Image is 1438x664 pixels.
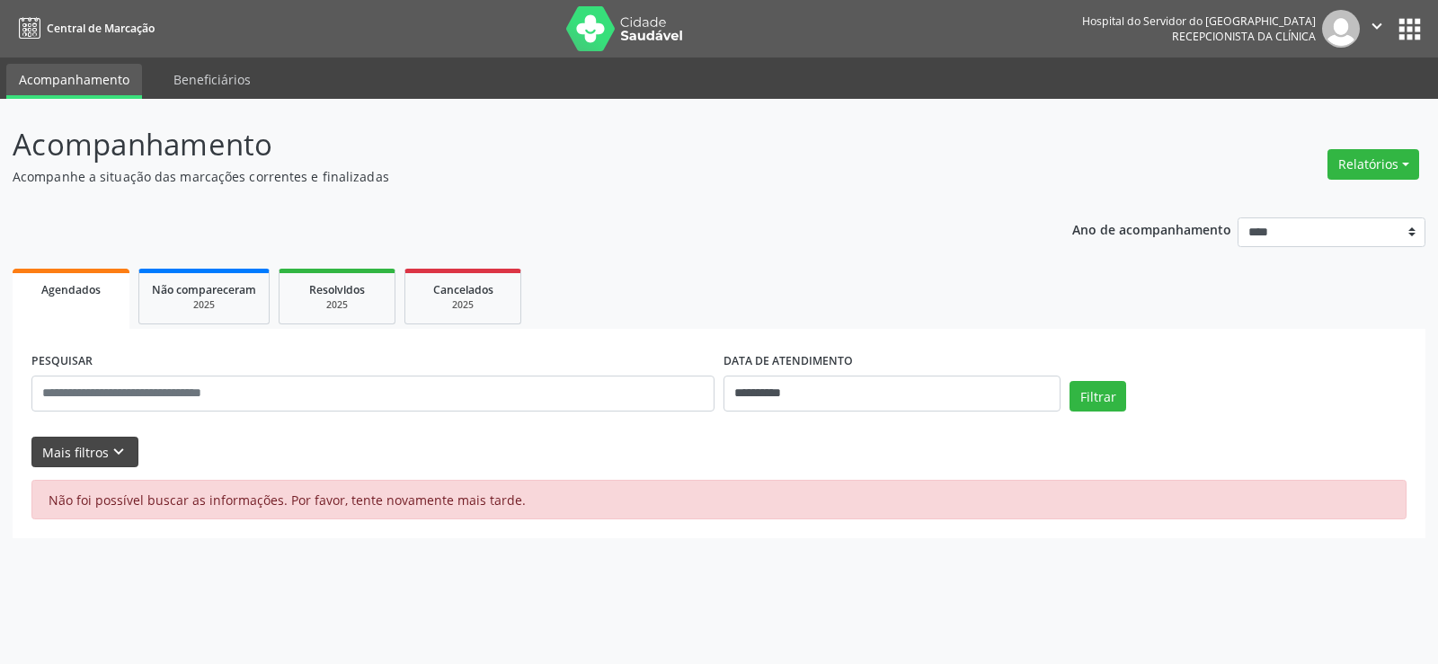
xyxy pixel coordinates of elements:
i:  [1367,16,1387,36]
i: keyboard_arrow_down [109,442,129,462]
div: 2025 [152,298,256,312]
a: Central de Marcação [13,13,155,43]
span: Cancelados [433,282,493,297]
p: Acompanhamento [13,122,1001,167]
span: Recepcionista da clínica [1172,29,1316,44]
a: Acompanhamento [6,64,142,99]
label: PESQUISAR [31,348,93,376]
a: Beneficiários [161,64,263,95]
span: Não compareceram [152,282,256,297]
div: 2025 [292,298,382,312]
span: Agendados [41,282,101,297]
button: Filtrar [1070,381,1126,412]
img: img [1322,10,1360,48]
button: Mais filtroskeyboard_arrow_down [31,437,138,468]
button: apps [1394,13,1425,45]
p: Acompanhe a situação das marcações correntes e finalizadas [13,167,1001,186]
p: Ano de acompanhamento [1072,217,1231,240]
span: Resolvidos [309,282,365,297]
button: Relatórios [1327,149,1419,180]
div: Não foi possível buscar as informações. Por favor, tente novamente mais tarde. [31,480,1407,519]
label: DATA DE ATENDIMENTO [723,348,853,376]
div: Hospital do Servidor do [GEOGRAPHIC_DATA] [1082,13,1316,29]
div: 2025 [418,298,508,312]
button:  [1360,10,1394,48]
span: Central de Marcação [47,21,155,36]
